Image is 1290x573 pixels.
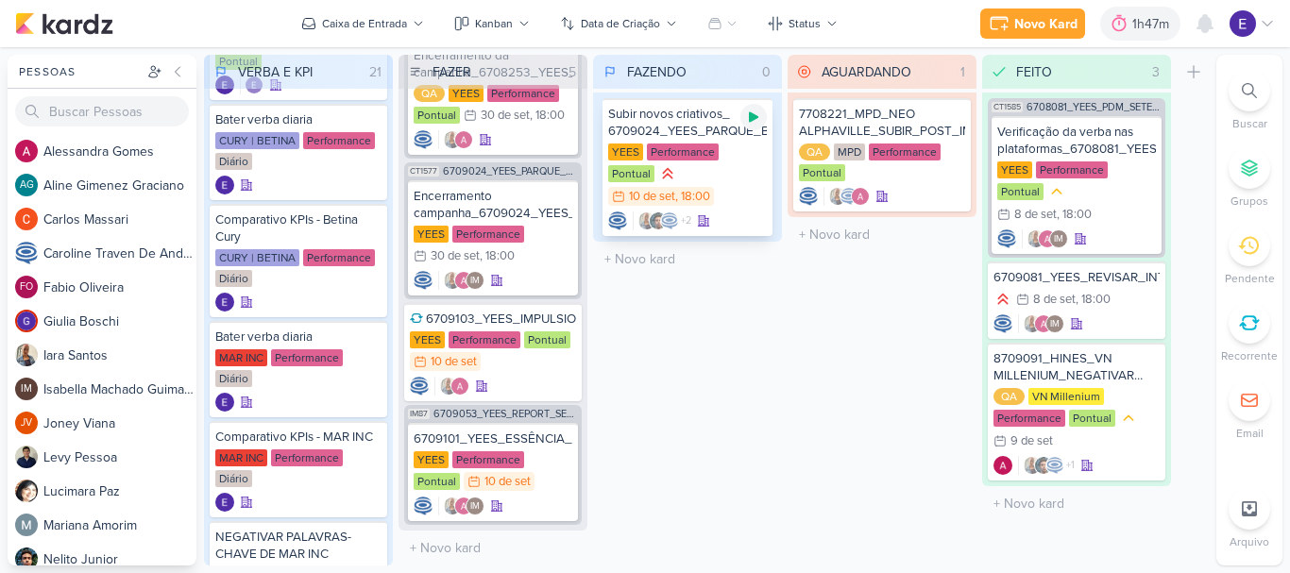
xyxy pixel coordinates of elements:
div: Comparativo KPIs - MAR INC [215,429,382,446]
input: + Novo kard [402,534,584,562]
div: Performance [993,410,1065,427]
div: Pontual [997,183,1044,200]
div: G i u l i a B o s c h i [43,312,196,331]
img: Nelito Junior [649,211,668,230]
p: IM [470,277,480,286]
img: Iara Santos [828,187,847,206]
img: Eduardo Quaresma [215,176,234,194]
div: CURY | BETINA [215,132,299,149]
p: AG [20,180,34,191]
img: Mariana Amorim [15,514,38,536]
div: Criador(a): Caroline Traven De Andrade [414,497,433,515]
p: Arquivo [1230,533,1269,550]
img: Iara Santos [1023,314,1042,333]
img: Carlos Massari [15,208,38,230]
img: Alessandra Gomes [1038,229,1057,248]
div: Performance [303,249,375,266]
img: Caroline Traven De Andrade [993,314,1012,333]
img: Caroline Traven De Andrade [414,497,433,515]
img: Iara Santos [15,344,38,366]
img: Alessandra Gomes [851,187,870,206]
input: + Novo kard [597,245,778,273]
div: Performance [449,331,520,348]
div: Prioridade Alta [993,290,1012,309]
div: YEES [608,143,643,160]
div: Criador(a): Eduardo Quaresma [215,293,234,312]
img: Caroline Traven De Andrade [660,211,679,230]
div: Criador(a): Caroline Traven De Andrade [993,314,1012,333]
div: Criador(a): Caroline Traven De Andrade [608,211,627,230]
div: Colaboradores: Iara Santos, Nelito Junior, Caroline Traven De Andrade, Alessandra Gomes [1018,456,1075,475]
div: Pontual [799,164,845,181]
div: MAR INC [215,349,267,366]
div: 9 de set [1010,435,1053,447]
img: Alessandra Gomes [454,130,473,149]
div: Diário [215,153,252,170]
img: Alessandra Gomes [993,456,1012,475]
img: Iara Santos [637,211,656,230]
div: NEGATIVAR PALAVRAS-CHAVE DE MAR INC [215,529,382,563]
div: J o n e y V i a n a [43,413,196,433]
div: Isabella Machado Guimarães [466,271,484,290]
img: Iara Santos [439,377,458,396]
img: Caroline Traven De Andrade [410,377,429,396]
div: Performance [271,449,343,466]
div: Performance [271,349,343,366]
div: 10 de set [629,191,675,203]
div: Criador(a): Eduardo Quaresma [215,493,234,512]
img: Eduardo Quaresma [1230,10,1256,37]
div: Prioridade Alta [658,164,677,183]
div: Colaboradores: Iara Santos, Alessandra Gomes, Isabella Machado Guimarães [1018,314,1064,333]
div: 3 [1145,62,1167,82]
div: Joney Viana [15,412,38,434]
div: Performance [869,143,941,160]
div: N e l i t o J u n i o r [43,549,196,569]
div: Diário [215,370,252,387]
p: IM [470,502,480,512]
div: QA [799,143,830,160]
div: Criador(a): Eduardo Quaresma [215,176,234,194]
div: Performance [452,226,524,243]
div: Comparativo KPIs - Betina Cury [215,211,382,245]
img: Alessandra Gomes [454,497,473,515]
img: Alessandra Gomes [1034,314,1053,333]
div: A l i n e G i m e n e z G r a c i a n o [43,176,196,195]
div: Colaboradores: Iara Santos, Alessandra Gomes [434,377,469,396]
div: 6709101_YEES_ESSÊNCIA_CAMPOLIM_PAUSAR_VIDEO_NARRADO [414,430,572,447]
span: CT1585 [992,102,1023,112]
img: Eduardo Quaresma [215,393,234,412]
div: Prioridade Média [1119,409,1138,428]
div: 7708221_MPD_NEO ALPHAVILLE_SUBIR_POST_IMPULSIONAMENTO_META_ADS [799,106,965,140]
button: Novo Kard [980,8,1085,39]
div: Criador(a): Caroline Traven De Andrade [410,377,429,396]
div: 8709091_HINES_VN MILLENIUM_NEGATIVAR PALAVRAS BAIRROS [993,350,1160,384]
div: Encerramento campanha_6709024_YEES_PARQUE_BUENA_VISTA_NOVA_CAMPANHA_TEASER_META [414,188,572,222]
div: Isabella Machado Guimarães [466,497,484,515]
input: + Novo kard [791,221,973,248]
img: Caroline Traven De Andrade [1045,456,1064,475]
div: MPD [834,143,865,160]
span: 6708081_YEES_PDM_SETEMBRO [1027,102,1162,112]
p: FO [20,282,33,293]
span: 6709053_YEES_REPORT_SEMANAL_09.09_MARKETING [433,409,578,419]
img: Eduardo Quaresma [215,493,234,512]
div: , 18:00 [675,191,710,203]
div: Colaboradores: Iara Santos, Nelito Junior, Caroline Traven De Andrade, Alessandra Gomes, Isabella... [633,211,691,230]
input: + Novo kard [986,490,1167,517]
div: YEES [414,226,449,243]
div: Colaboradores: Iara Santos, Alessandra Gomes [438,130,473,149]
img: Lucimara Paz [15,480,38,502]
div: Pessoas [15,63,144,80]
div: , 18:00 [480,250,515,262]
p: Email [1236,425,1264,442]
p: Pendente [1225,270,1275,287]
div: Colaboradores: Iara Santos, Alessandra Gomes, Isabella Machado Guimarães [438,271,484,290]
div: , 18:00 [1057,209,1092,221]
img: Caroline Traven De Andrade [15,242,38,264]
div: Bater verba diaria [215,111,382,128]
div: I a r a S a n t o s [43,345,196,365]
div: Isabella Machado Guimarães [1045,314,1064,333]
div: Colaboradores: Iara Santos, Alessandra Gomes, Isabella Machado Guimarães [438,497,484,515]
p: IM [1050,320,1060,329]
div: Fabio Oliveira [15,276,38,298]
